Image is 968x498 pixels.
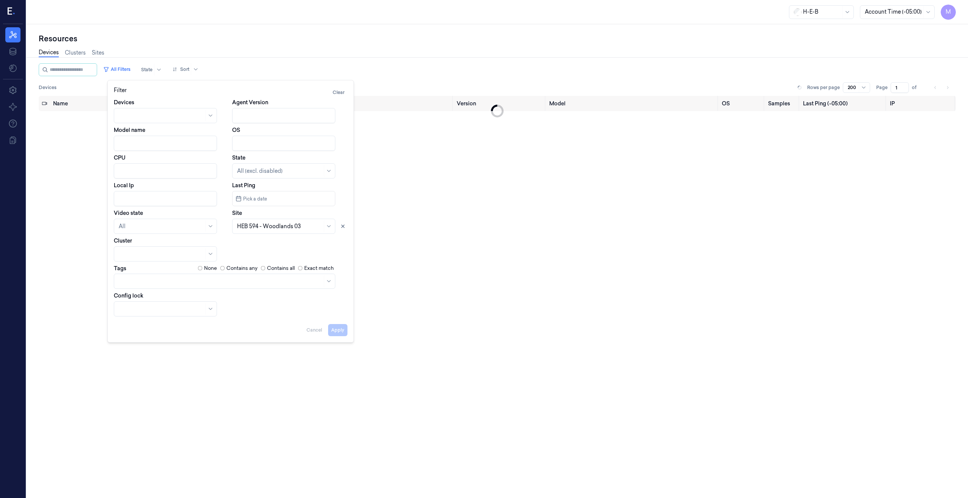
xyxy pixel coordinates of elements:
[232,182,255,189] label: Last Ping
[242,195,267,202] span: Pick a date
[267,265,295,272] label: Contains all
[232,126,240,134] label: OS
[39,84,57,91] span: Devices
[807,84,840,91] p: Rows per page
[941,5,956,20] button: M
[114,99,134,106] label: Devices
[232,99,268,106] label: Agent Version
[114,266,126,271] label: Tags
[719,96,765,111] th: OS
[454,96,546,111] th: Version
[330,86,347,99] button: Clear
[114,126,145,134] label: Model name
[338,96,454,111] th: Site
[100,63,134,75] button: All Filters
[912,84,924,91] span: of
[92,49,104,57] a: Sites
[232,191,335,206] button: Pick a date
[876,84,888,91] span: Page
[114,209,143,217] label: Video state
[800,96,886,111] th: Last Ping (-05:00)
[765,96,800,111] th: Samples
[114,237,132,244] label: Cluster
[546,96,719,111] th: Model
[65,49,86,57] a: Clusters
[114,86,347,99] div: Filter
[204,265,217,272] label: None
[232,209,242,217] label: Site
[50,96,165,111] th: Name
[226,265,258,272] label: Contains any
[232,154,245,161] label: State
[39,33,956,44] div: Resources
[114,292,143,299] label: Config lock
[39,49,59,57] a: Devices
[114,182,134,189] label: Local Ip
[114,154,126,161] label: CPU
[930,82,953,93] nav: pagination
[887,96,956,111] th: IP
[304,265,334,272] label: Exact match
